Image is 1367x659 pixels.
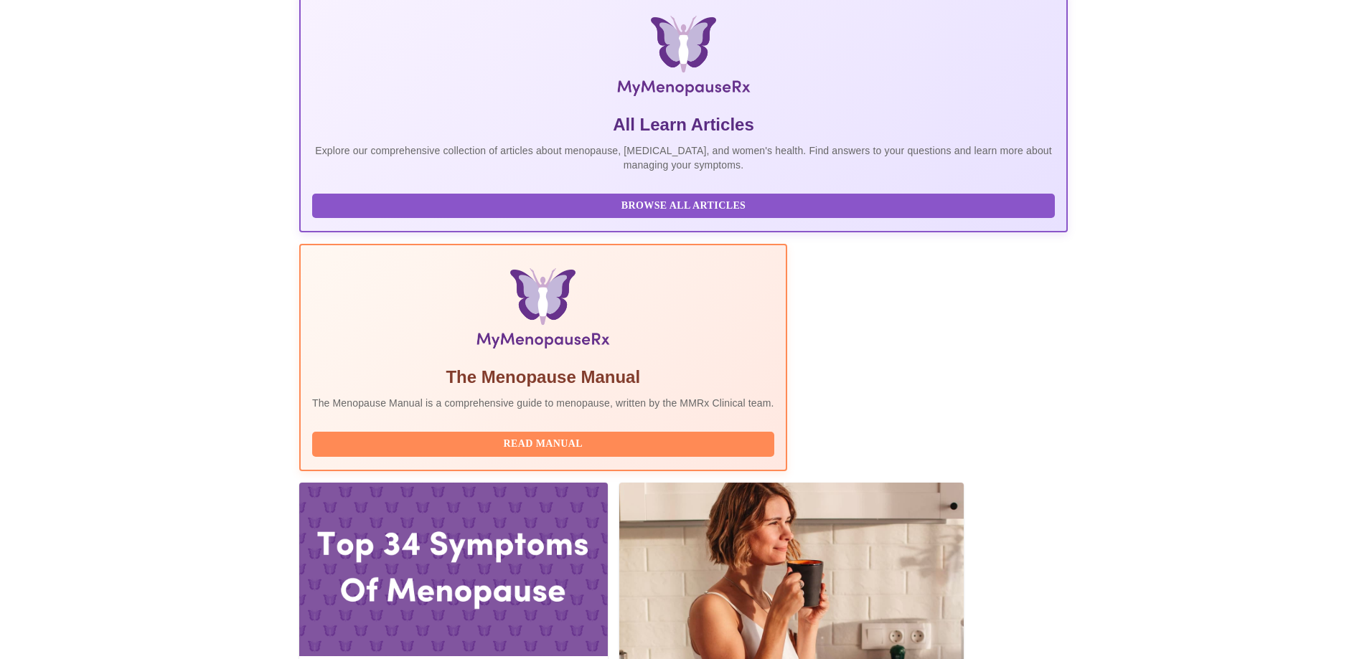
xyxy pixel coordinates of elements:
[312,366,774,389] h5: The Menopause Manual
[312,199,1058,211] a: Browse All Articles
[312,113,1055,136] h5: All Learn Articles
[312,194,1055,219] button: Browse All Articles
[428,16,939,102] img: MyMenopauseRx Logo
[385,268,700,354] img: Menopause Manual
[327,197,1040,215] span: Browse All Articles
[312,432,774,457] button: Read Manual
[312,396,774,410] p: The Menopause Manual is a comprehensive guide to menopause, written by the MMRx Clinical team.
[312,143,1055,172] p: Explore our comprehensive collection of articles about menopause, [MEDICAL_DATA], and women's hea...
[312,437,778,449] a: Read Manual
[327,435,760,453] span: Read Manual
